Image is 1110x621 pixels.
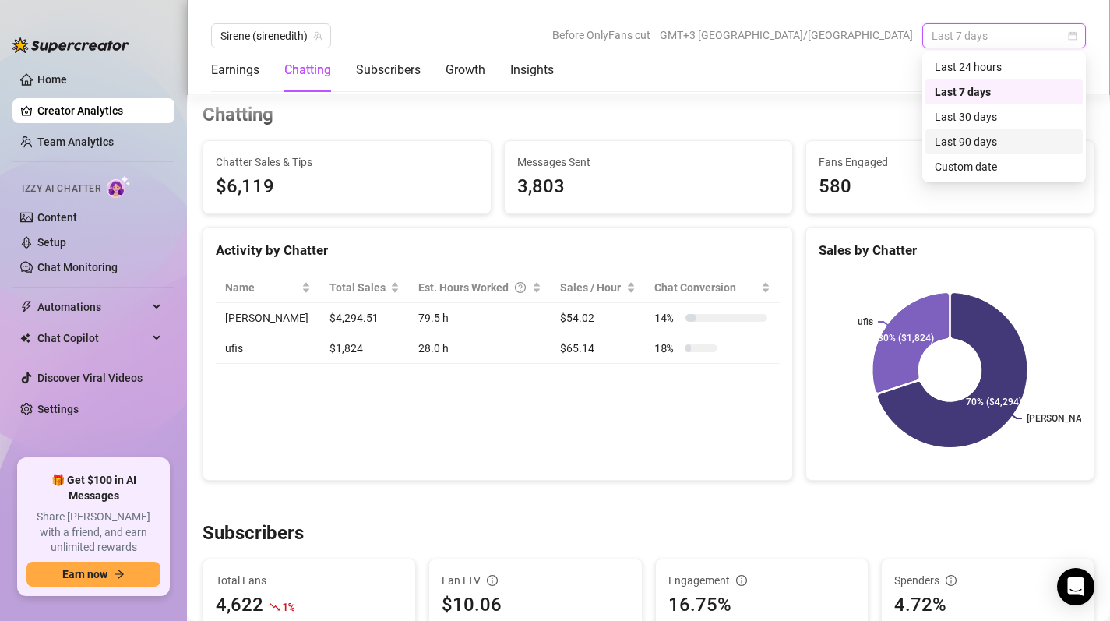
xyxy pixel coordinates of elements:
a: Content [37,211,77,224]
th: Chat Conversion [645,273,780,303]
span: thunderbolt [20,301,33,313]
span: Share [PERSON_NAME] with a friend, and earn unlimited rewards [26,510,160,556]
div: Engagement [668,572,855,589]
td: 28.0 h [409,333,551,364]
div: Earnings [211,61,259,79]
div: 4.72% [894,591,1081,620]
div: Subscribers [356,61,421,79]
span: Before OnlyFans cut [552,23,650,47]
span: calendar [1068,31,1077,41]
span: Chat Conversion [654,279,758,296]
td: 79.5 h [409,303,551,333]
div: Sales by Chatter [819,240,1081,261]
div: Custom date [935,158,1073,175]
span: $6,119 [216,172,478,202]
td: $54.02 [551,303,645,333]
span: question-circle [515,279,526,296]
span: 1 % [282,599,294,614]
a: Chat Monitoring [37,261,118,273]
span: Fans Engaged [819,153,1081,171]
div: Spenders [894,572,1081,589]
div: Est. Hours Worked [418,279,529,296]
span: Total Sales [329,279,388,296]
a: Setup [37,236,66,249]
span: arrow-right [114,569,125,580]
td: $4,294.51 [320,303,410,333]
div: Activity by Chatter [216,240,780,261]
span: Izzy AI Chatter [22,182,100,196]
span: Automations [37,295,148,319]
span: Last 7 days [932,24,1077,48]
span: team [313,31,322,41]
div: 4,622 [216,591,263,620]
a: Home [37,73,67,86]
span: GMT+3 [GEOGRAPHIC_DATA]/[GEOGRAPHIC_DATA] [660,23,913,47]
h3: Subscribers [203,521,304,546]
span: 🎁 Get $100 in AI Messages [26,473,160,503]
img: logo-BBDzfeDw.svg [12,37,129,53]
th: Name [216,273,320,303]
div: Last 30 days [935,108,1073,125]
span: Sales / Hour [560,279,623,296]
div: Last 7 days [935,83,1073,101]
h3: Chatting [203,103,273,128]
td: ufis [216,333,320,364]
div: Open Intercom Messenger [1057,568,1094,605]
span: fall [270,602,280,612]
div: Custom date [925,154,1083,179]
div: Chatting [284,61,331,79]
span: 14 % [654,309,679,326]
div: Last 24 hours [935,58,1073,76]
div: Last 90 days [935,133,1073,150]
div: $10.06 [442,591,629,620]
span: 18 % [654,340,679,357]
span: Earn now [62,568,107,580]
span: Sirene (sirenedith) [220,24,322,48]
div: Last 7 days [925,79,1083,104]
div: Insights [510,61,554,79]
span: info-circle [736,575,747,586]
td: [PERSON_NAME] [216,303,320,333]
a: Settings [37,403,79,415]
td: $1,824 [320,333,410,364]
a: Creator Analytics [37,98,162,123]
a: Team Analytics [37,136,114,148]
div: 580 [819,172,1081,202]
span: Chat Copilot [37,326,148,351]
span: info-circle [487,575,498,586]
th: Sales / Hour [551,273,645,303]
span: Name [225,279,298,296]
th: Total Sales [320,273,410,303]
text: [PERSON_NAME] [1027,413,1098,424]
span: Total Fans [216,572,403,589]
span: Chatter Sales & Tips [216,153,478,171]
div: Growth [446,61,485,79]
div: 3,803 [517,172,780,202]
img: AI Chatter [107,175,131,198]
img: Chat Copilot [20,333,30,344]
div: Last 90 days [925,129,1083,154]
div: Fan LTV [442,572,629,589]
span: Messages Sent [517,153,780,171]
button: Earn nowarrow-right [26,562,160,587]
text: ufis [858,316,873,327]
div: Last 30 days [925,104,1083,129]
a: Discover Viral Videos [37,372,143,384]
td: $65.14 [551,333,645,364]
span: info-circle [946,575,957,586]
div: Last 24 hours [925,55,1083,79]
div: 16.75% [668,591,855,620]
